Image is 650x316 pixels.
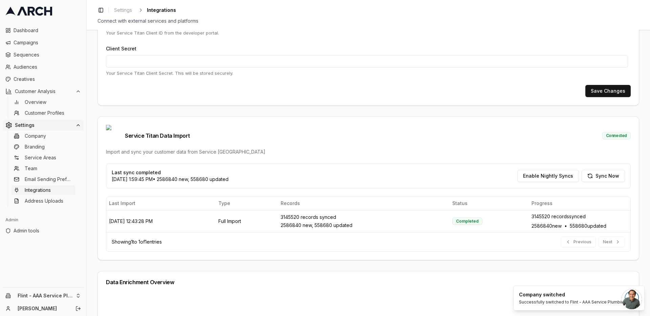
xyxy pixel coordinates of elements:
span: Admin tools [14,227,81,234]
a: Sequences [3,49,84,60]
a: Company [11,131,75,141]
span: Integrations [25,187,51,194]
a: Audiences [3,62,84,72]
div: Connect with external services and platforms [97,18,639,24]
span: 2586840 new [532,223,562,229]
a: Customer Profiles [11,108,75,118]
img: Service Titan logo [106,125,122,146]
a: [PERSON_NAME] [18,305,68,312]
span: Campaigns [14,39,81,46]
div: 3145520 records synced [281,214,447,221]
span: Flint - AAA Service Plumbing [18,293,73,299]
a: Campaigns [3,37,84,48]
span: • [564,223,567,229]
a: Overview [11,97,75,107]
th: Last Import [106,197,216,210]
div: 2586840 new, 558680 updated [281,222,447,229]
span: Customer Analysis [15,88,73,95]
div: Connected [602,132,631,139]
div: Company switched [519,291,626,298]
p: [DATE] 1:59:45 PM • 2586840 new, 558680 updated [112,176,229,183]
div: Import and sync your customer data from Service [GEOGRAPHIC_DATA] [106,149,631,155]
a: Settings [111,5,135,15]
td: Full Import [216,210,278,232]
span: Service Titan Data Import [106,125,190,146]
span: 558680 updated [570,223,606,229]
span: Settings [15,122,73,129]
button: Flint - AAA Service Plumbing [3,290,84,301]
a: Email Sending Preferences [11,175,75,184]
span: Audiences [14,64,81,70]
a: Branding [11,142,75,152]
label: Client Secret [106,46,136,51]
a: Address Uploads [11,196,75,206]
div: Admin [3,215,84,225]
span: Service Areas [25,154,56,161]
th: Records [278,197,450,210]
button: Log out [73,304,83,313]
span: Sequences [14,51,81,58]
a: Creatives [3,74,84,85]
span: 3145520 records synced [532,213,586,220]
a: Admin tools [3,225,84,236]
p: Last sync completed [112,169,229,176]
td: [DATE] 12:43:28 PM [106,210,216,232]
span: Dashboard [14,27,81,34]
span: Creatives [14,76,81,83]
a: Open chat [622,289,642,309]
div: Successfully switched to Flint - AAA Service Plumbing [519,299,626,305]
a: Service Areas [11,153,75,162]
span: Team [25,165,37,172]
div: Completed [452,218,482,225]
div: Showing 1 to 1 of 1 entries [112,239,162,245]
span: Settings [114,7,132,14]
span: Branding [25,143,45,150]
div: Data Enrichment Overview [106,279,631,285]
button: Settings [3,120,84,131]
span: Email Sending Preferences [25,176,73,183]
button: Sync Now [582,170,625,182]
span: Address Uploads [25,198,63,204]
nav: breadcrumb [111,5,176,15]
th: Status [450,197,529,210]
p: Your Service Titan Client ID from the developer portal. [106,30,631,36]
p: Your Service Titan Client Secret. This will be stored securely. [106,70,631,76]
a: Integrations [11,185,75,195]
a: Team [11,164,75,173]
span: Overview [25,99,46,106]
span: Integrations [147,7,176,14]
th: Type [216,197,278,210]
span: Company [25,133,46,139]
button: Save Changes [585,85,631,97]
button: Enable Nightly Syncs [517,170,579,182]
a: Dashboard [3,25,84,36]
button: Customer Analysis [3,86,84,97]
th: Progress [529,197,630,210]
span: Customer Profiles [25,110,64,116]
